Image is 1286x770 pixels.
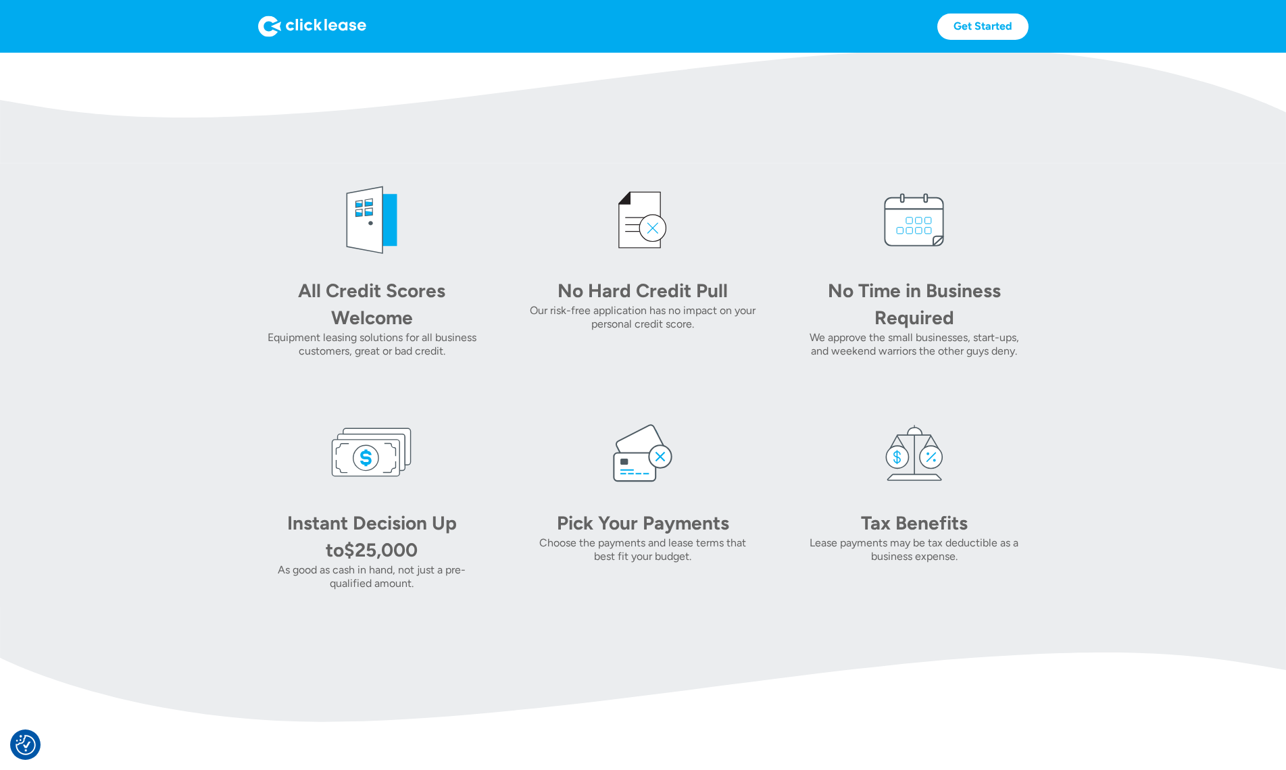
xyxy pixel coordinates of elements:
[548,509,737,536] div: Pick Your Payments
[529,304,757,331] div: Our risk-free application has no impact on your personal credit score.
[820,509,1009,536] div: Tax Benefits
[529,536,757,563] div: Choose the payments and lease terms that best fit your budget.
[277,277,466,331] div: All Credit Scores Welcome
[16,735,36,755] button: Consent Preferences
[258,563,486,590] div: As good as cash in hand, not just a pre-qualified amount.
[258,331,486,358] div: Equipment leasing solutions for all business customers, great or bad credit.
[820,277,1009,331] div: No Time in Business Required
[16,735,36,755] img: Revisit consent button
[874,180,955,261] img: calendar icon
[331,180,412,261] img: welcome icon
[800,536,1028,563] div: Lease payments may be tax deductible as a business expense.
[602,180,683,261] img: credit icon
[287,511,457,561] div: Instant Decision Up to
[258,16,366,37] img: Logo
[800,331,1028,358] div: We approve the small businesses, start-ups, and weekend warriors the other guys deny.
[874,412,955,493] img: tax icon
[344,538,418,561] div: $25,000
[331,412,412,493] img: money icon
[602,412,683,493] img: card icon
[548,277,737,304] div: No Hard Credit Pull
[937,14,1029,40] a: Get Started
